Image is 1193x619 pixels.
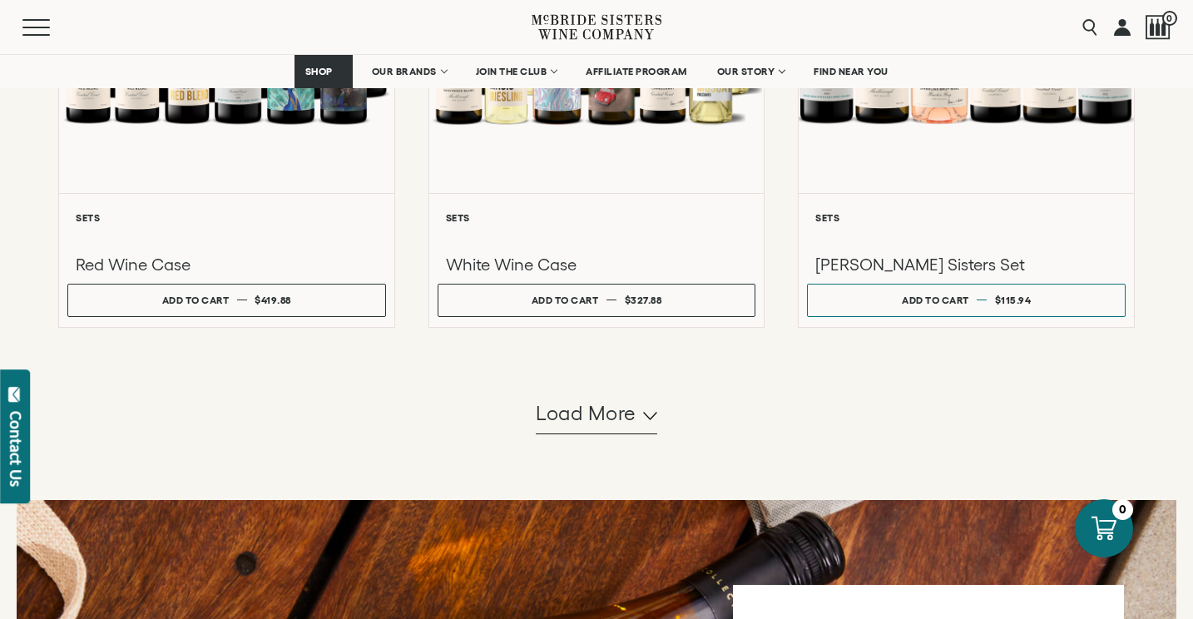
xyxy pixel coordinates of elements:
[586,66,687,77] span: AFFILIATE PROGRAM
[255,295,291,305] span: $419.88
[7,411,24,487] div: Contact Us
[815,212,1117,223] h6: Sets
[532,288,599,312] div: Add to cart
[67,284,386,317] button: Add to cart $419.88
[76,254,378,275] h3: Red Wine Case
[162,288,230,312] div: Add to cart
[76,212,378,223] h6: Sets
[625,295,662,305] span: $327.88
[995,295,1032,305] span: $115.94
[465,55,567,88] a: JOIN THE CLUB
[372,66,437,77] span: OUR BRANDS
[446,212,748,223] h6: Sets
[1112,499,1133,520] div: 0
[706,55,795,88] a: OUR STORY
[446,254,748,275] h3: White Wine Case
[295,55,353,88] a: SHOP
[438,284,756,317] button: Add to cart $327.88
[361,55,457,88] a: OUR BRANDS
[1162,11,1177,26] span: 0
[902,288,969,312] div: Add to cart
[536,399,636,428] span: Load more
[815,254,1117,275] h3: [PERSON_NAME] Sisters Set
[717,66,775,77] span: OUR STORY
[22,19,82,36] button: Mobile Menu Trigger
[305,66,334,77] span: SHOP
[807,284,1126,317] button: Add to cart $115.94
[476,66,547,77] span: JOIN THE CLUB
[575,55,698,88] a: AFFILIATE PROGRAM
[814,66,889,77] span: FIND NEAR YOU
[803,55,899,88] a: FIND NEAR YOU
[536,394,657,434] button: Load more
